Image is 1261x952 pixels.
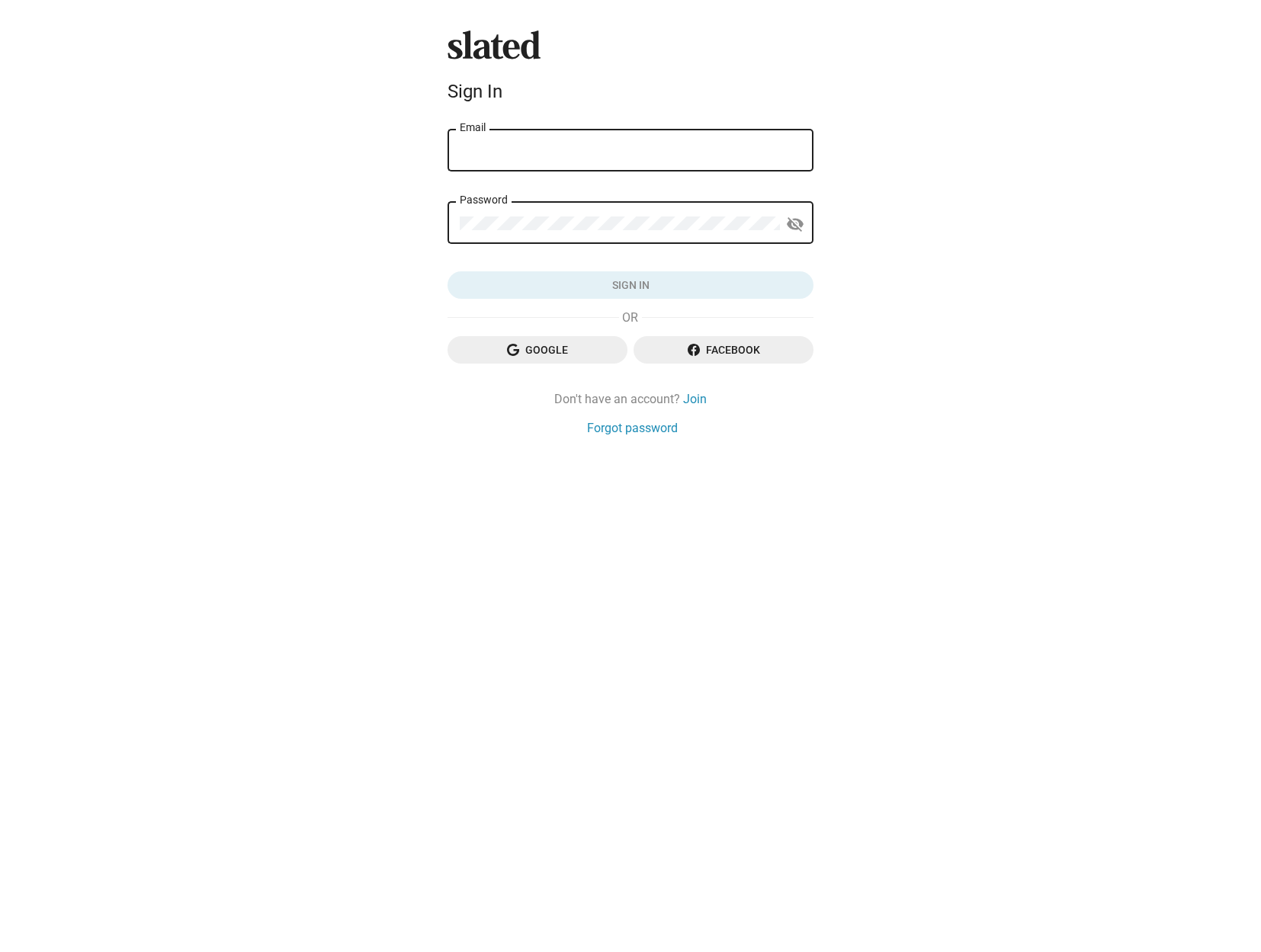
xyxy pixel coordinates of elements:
[448,81,813,102] div: Sign In
[460,336,615,364] span: Google
[780,209,810,239] button: Show password
[448,336,627,364] button: Google
[587,420,678,436] a: Forgot password
[448,391,813,407] div: Don't have an account?
[646,336,801,364] span: Facebook
[448,30,813,108] sl-branding: Sign In
[683,391,707,407] a: Join
[634,336,813,364] button: Facebook
[786,213,804,236] mat-icon: visibility_off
